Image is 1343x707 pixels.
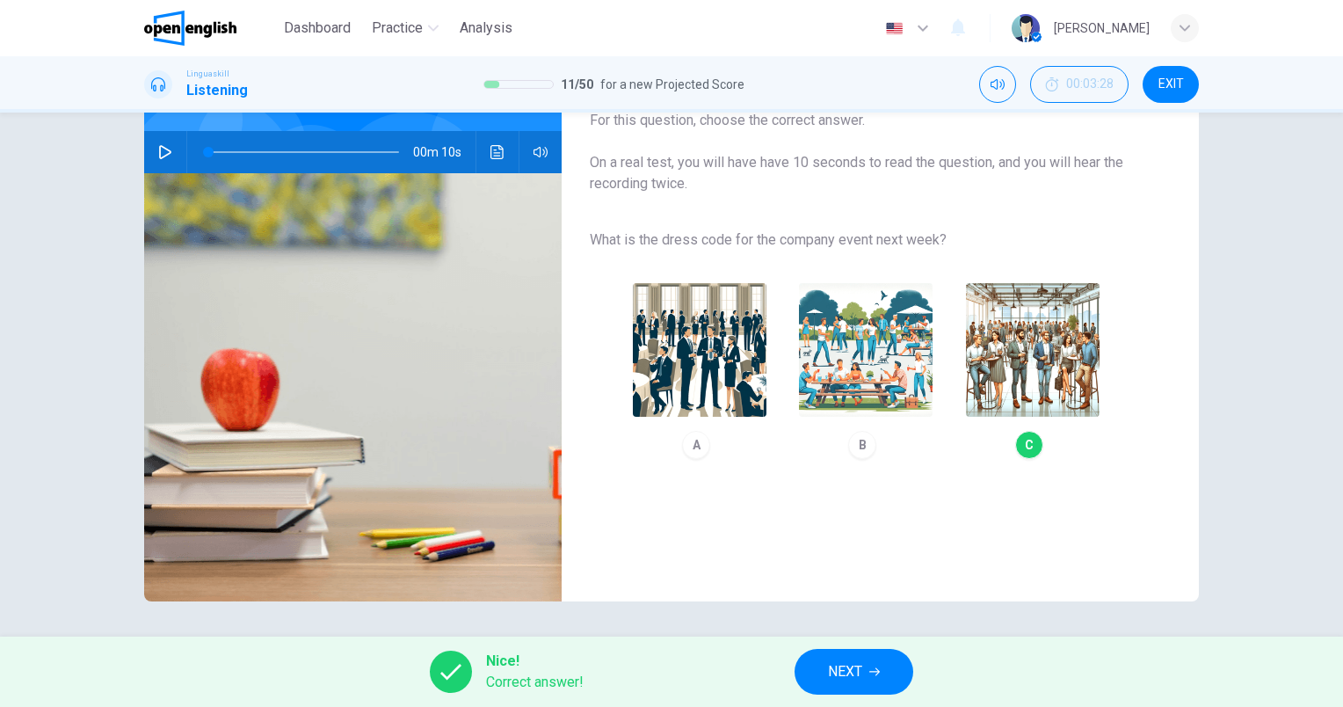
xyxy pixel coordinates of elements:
span: 00m 10s [413,131,475,173]
span: Analysis [460,18,512,39]
span: 00:03:28 [1066,77,1114,91]
span: Practice [372,18,423,39]
div: Mute [979,66,1016,103]
button: 00:03:28 [1030,66,1129,103]
img: Listen to a clip about the dress code for an event. [144,173,562,601]
button: EXIT [1143,66,1199,103]
span: Dashboard [284,18,351,39]
span: For this question, choose the correct answer. [590,110,1143,131]
span: for a new Projected Score [600,74,744,95]
img: Profile picture [1012,14,1040,42]
button: NEXT [795,649,913,695]
span: Linguaskill [186,68,229,80]
span: On a real test, you will have have 10 seconds to read the question, and you will hear the recordi... [590,152,1143,194]
span: Nice! [486,651,584,672]
span: 11 / 50 [561,74,593,95]
img: OpenEnglish logo [144,11,236,46]
span: EXIT [1158,77,1184,91]
div: Hide [1030,66,1129,103]
h1: Listening [186,80,248,101]
button: Practice [365,12,446,44]
span: What is the dress code for the company event next week? [590,230,1143,251]
span: Correct answer! [486,672,584,693]
div: [PERSON_NAME] [1054,18,1150,39]
button: Click to see the audio transcription [483,131,512,173]
a: OpenEnglish logo [144,11,277,46]
button: Dashboard [277,12,358,44]
button: Analysis [453,12,519,44]
span: NEXT [828,660,862,684]
img: en [883,22,905,35]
